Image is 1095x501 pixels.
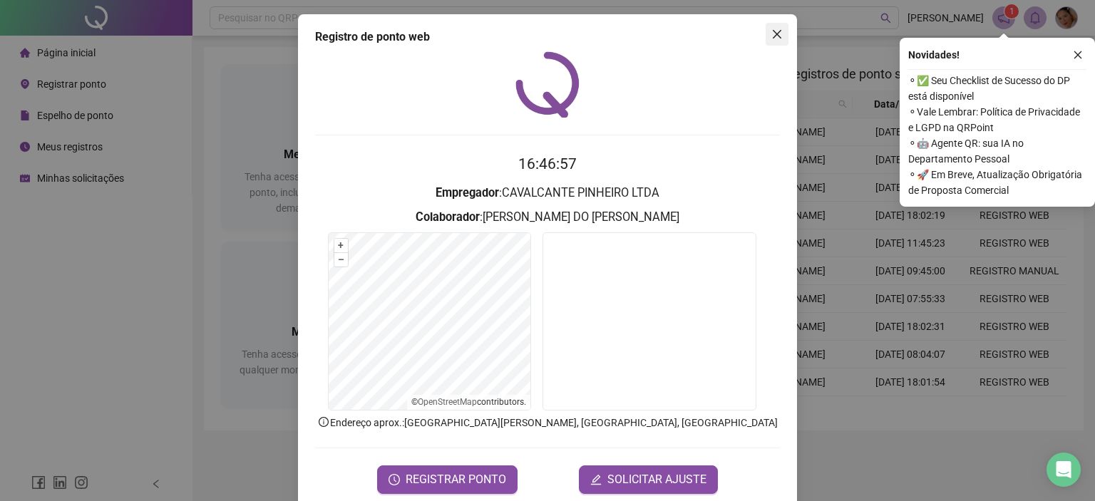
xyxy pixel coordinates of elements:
span: ⚬ 🚀 Em Breve, Atualização Obrigatória de Proposta Comercial [908,167,1086,198]
time: 16:46:57 [518,155,577,172]
span: SOLICITAR AJUSTE [607,471,706,488]
span: REGISTRAR PONTO [406,471,506,488]
span: info-circle [317,415,330,428]
li: © contributors. [411,397,526,407]
button: – [334,253,348,267]
strong: Empregador [436,186,499,200]
span: ⚬ 🤖 Agente QR: sua IA no Departamento Pessoal [908,135,1086,167]
button: Close [766,23,788,46]
button: REGISTRAR PONTO [377,465,518,494]
button: editSOLICITAR AJUSTE [579,465,718,494]
strong: Colaborador [416,210,480,224]
p: Endereço aprox. : [GEOGRAPHIC_DATA][PERSON_NAME], [GEOGRAPHIC_DATA], [GEOGRAPHIC_DATA] [315,415,780,430]
div: Registro de ponto web [315,29,780,46]
span: edit [590,474,602,485]
span: close [771,29,783,40]
div: Open Intercom Messenger [1047,453,1081,487]
span: clock-circle [389,474,400,485]
span: ⚬ Vale Lembrar: Política de Privacidade e LGPD na QRPoint [908,104,1086,135]
span: ⚬ ✅ Seu Checklist de Sucesso do DP está disponível [908,73,1086,104]
span: close [1073,50,1083,60]
img: QRPoint [515,51,580,118]
h3: : [PERSON_NAME] DO [PERSON_NAME] [315,208,780,227]
button: + [334,239,348,252]
a: OpenStreetMap [418,397,477,407]
span: Novidades ! [908,47,960,63]
h3: : CAVALCANTE PINHEIRO LTDA [315,184,780,202]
